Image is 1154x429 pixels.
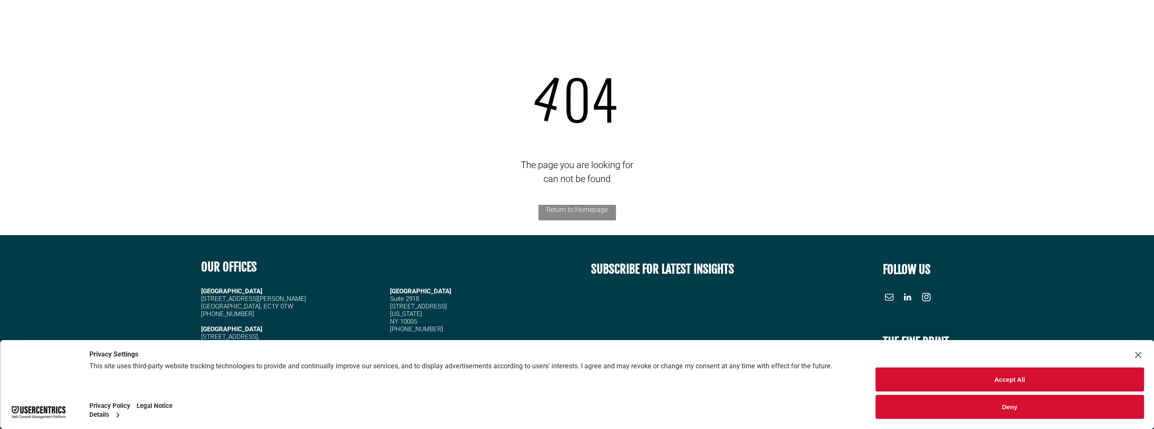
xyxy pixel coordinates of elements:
[873,14,918,27] a: OUR PEOPLE
[919,14,972,27] a: WHAT WE DO
[390,310,422,318] span: [US_STATE]
[390,318,417,325] span: NY 10005
[62,12,141,36] img: Go to Homepage
[1101,14,1137,27] a: CONTACT
[524,53,571,139] span: 4
[201,287,262,295] strong: [GEOGRAPHIC_DATA]
[901,291,914,306] a: linkedin
[883,262,931,277] font: FOLLOW US
[201,325,262,333] strong: [GEOGRAPHIC_DATA]
[390,295,419,303] span: Suite 2918
[920,291,933,306] a: instagram
[883,291,896,306] a: email
[390,287,451,295] span: [GEOGRAPHIC_DATA]
[390,325,443,333] span: [PHONE_NUMBER]
[201,310,254,318] span: [PHONE_NUMBER]
[201,295,306,310] span: [STREET_ADDRESS][PERSON_NAME] [GEOGRAPHIC_DATA], EC1Y 0TW
[1065,14,1101,27] a: INSIGHTS
[17,158,1137,186] div: The page you are looking for can not be found
[1017,14,1065,27] a: CASE STUDIES
[837,14,874,27] a: ABOUT
[972,14,1016,27] a: MARKETS
[201,260,257,274] b: OUR OFFICES
[17,57,1137,139] div: 04
[883,335,949,349] b: THE FINE PRINT
[538,205,616,220] a: Return to Homepage
[201,333,259,341] span: [STREET_ADDRESS],
[390,303,447,310] span: [STREET_ADDRESS]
